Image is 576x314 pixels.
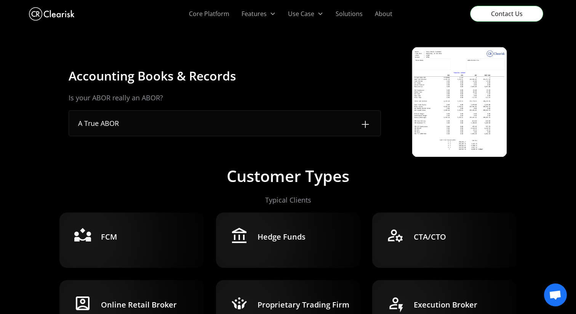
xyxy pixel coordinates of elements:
div: A True ABOR [78,118,119,129]
img: Plus Icon [359,118,371,130]
p: Typical Clients [265,195,311,205]
p: Is your ABOR really an ABOR? [69,93,381,103]
h3: Hedge Funds [258,232,306,242]
h3: Online Retail Broker [101,300,177,310]
h2: Customer Types [227,167,349,186]
div: Open chat [544,283,567,306]
div: Use Case [288,9,314,18]
h3: Proprietary Trading Firm [258,300,349,310]
a: home [29,5,75,23]
a: Contact Us [470,6,543,22]
h4: Accounting Books & Records [69,68,236,84]
h3: Execution Broker [414,300,477,310]
div: Features [242,9,267,18]
h3: CTA/CTO [414,232,446,242]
